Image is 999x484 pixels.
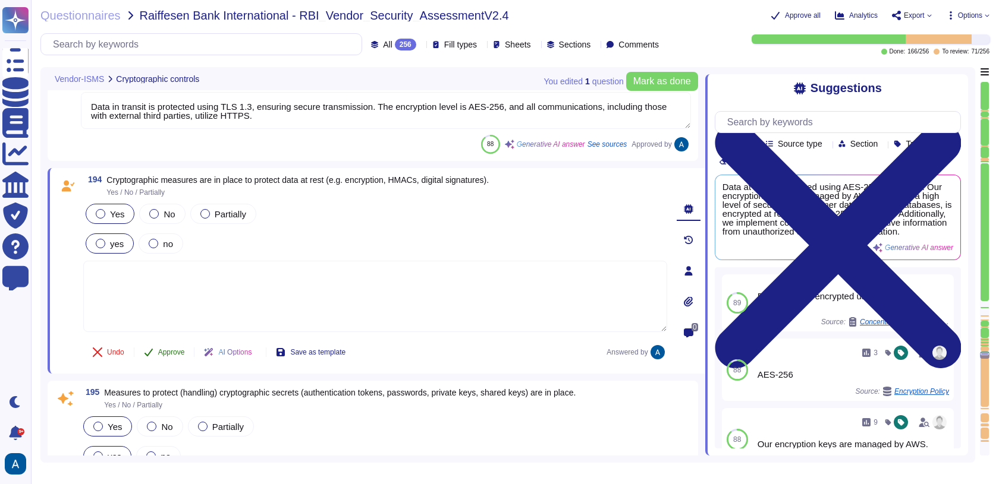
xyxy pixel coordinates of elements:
span: no [163,239,173,249]
img: user [651,345,665,359]
input: Search by keywords [47,34,362,55]
span: yes [108,451,121,461]
span: yes [110,239,124,249]
span: Measures to protect (handling) cryptographic secrets (authentication tokens, passwords, private k... [104,388,576,397]
span: Export [904,12,925,19]
span: Approve all [785,12,821,19]
span: Approved by [632,141,671,148]
span: 88 [487,141,494,147]
div: 9+ [17,428,24,435]
span: Cryptographic controls [116,75,199,83]
span: 89 [733,299,741,306]
span: 166 / 256 [907,49,929,55]
span: 0 [692,323,698,331]
span: 9 [874,419,878,426]
span: Fill types [444,40,477,49]
img: user [674,137,689,151]
span: Approve [158,349,185,356]
span: Mark as done [633,77,691,86]
img: user [5,453,26,474]
span: Generative AI answer [517,141,585,148]
span: Cryptographic measures are in place to protect data at rest (e.g. encryption, HMACs, digital sign... [106,175,489,185]
button: Analytics [835,11,878,20]
div: Our encryption keys are managed by AWS. [758,439,949,448]
button: Mark as done [626,72,698,91]
img: user [932,346,947,360]
span: 71 / 256 [971,49,989,55]
span: No [161,422,172,432]
button: user [2,451,34,477]
span: Yes [110,209,124,219]
span: 194 [83,175,102,184]
button: Undo [83,340,134,364]
span: Partially [215,209,246,219]
span: Analytics [849,12,878,19]
span: Undo [107,349,124,356]
span: Vendor-ISMS [55,75,104,83]
span: Yes / No / Partially [106,188,165,197]
button: Approve all [771,11,821,20]
span: 88 [733,436,741,443]
span: AI Options [218,349,252,356]
span: 195 [81,388,99,396]
span: no [161,451,171,461]
span: Questionnaires [40,10,121,21]
span: Done: [890,49,906,55]
span: To review: [942,49,969,55]
div: 256 [395,39,416,50]
span: Save as template [290,349,345,356]
span: Yes [108,422,122,432]
span: Yes / No / Partially [104,401,162,409]
span: No [164,209,175,219]
span: Sheets [505,40,531,49]
span: Options [958,12,982,19]
span: See sources [588,141,627,148]
input: Search by keywords [721,112,960,132]
span: Answered by [607,349,648,356]
button: Approve [134,340,194,364]
b: 1 [585,77,590,86]
span: Sections [559,40,591,49]
span: You edited question [544,77,623,86]
span: Raiffesen Bank International - RBI_Vendor_Security_AssessmentV2.4 [140,10,509,21]
span: Comments [618,40,659,49]
span: All [383,40,392,49]
img: user [932,415,947,429]
span: 88 [733,366,741,374]
span: Partially [212,422,244,432]
button: Save as template [266,340,355,364]
textarea: Data in transit is protected using TLS 1.3, ensuring secure transmission. The encryption level is... [81,92,691,129]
